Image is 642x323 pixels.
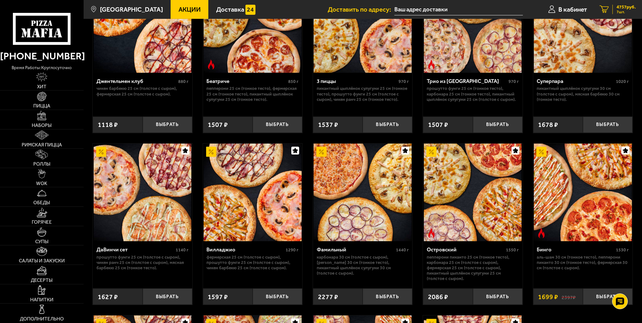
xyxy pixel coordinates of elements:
[100,6,163,13] span: [GEOGRAPHIC_DATA]
[394,4,523,15] span: Петергофское шоссе, 84к11, подъезд 4
[538,121,558,129] span: 1678 ₽
[427,246,504,253] div: Островский
[96,246,174,253] div: ДаВинчи сет
[98,293,118,301] span: 1627 ₽
[534,144,632,242] img: Бинго
[398,79,409,84] span: 970 г
[22,143,62,147] span: Римская пицца
[208,121,228,129] span: 1507 ₽
[317,86,409,102] p: Пикантный цыплёнок сулугуни 25 см (тонкое тесто), Прошутто Фунги 25 см (толстое с сыром), Чикен Р...
[314,144,412,242] img: Фамильный
[423,144,522,242] a: АкционныйОстрое блюдоОстровский
[33,200,50,205] span: Обеды
[203,144,302,242] a: АкционныйВилладжио
[143,117,192,133] button: Выбрать
[253,117,302,133] button: Выбрать
[318,121,338,129] span: 1537 ₽
[424,144,522,242] img: Островский
[94,144,192,242] img: ДаВинчи сет
[317,246,394,253] div: Фамильный
[537,255,629,271] p: Аль-Шам 30 см (тонкое тесто), Пепперони Пиканто 30 см (тонкое тесто), Фермерская 30 см (толстое с...
[428,293,448,301] span: 2086 ₽
[96,78,177,84] div: Джентельмен клуб
[537,86,629,102] p: Пикантный цыплёнок сулугуни 30 см (толстое с сыром), Мясная Барбекю 30 см (тонкое тесто).
[32,220,52,225] span: Горячее
[216,6,244,13] span: Доставка
[537,246,614,253] div: Бинго
[19,259,65,263] span: Салаты и закуски
[363,288,412,305] button: Выбрать
[428,121,448,129] span: 1507 ₽
[33,162,50,167] span: Роллы
[96,86,189,96] p: Чикен Барбекю 25 см (толстое с сыром), Фермерская 25 см (толстое с сыром).
[583,288,633,305] button: Выбрать
[286,247,299,253] span: 1290 г
[426,60,436,70] img: Острое блюдо
[317,255,409,276] p: Карбонара 30 см (толстое с сыром), [PERSON_NAME] 30 см (тонкое тесто), Пикантный цыплёнок сулугун...
[176,247,189,253] span: 1140 г
[317,78,397,84] div: 3 пиццы
[96,255,189,271] p: Прошутто Фунги 25 см (толстое с сыром), Чикен Ранч 25 см (толстое с сыром), Мясная Барбекю 25 см ...
[537,78,614,84] div: Суперпара
[98,121,118,129] span: 1118 ₽
[473,117,523,133] button: Выбрать
[427,255,519,281] p: Пепперони Пиканто 25 см (тонкое тесто), Карбонара 25 см (толстое с сыром), Фермерская 25 см (толс...
[206,78,287,84] div: Беатриче
[328,6,394,13] span: Доставить по адресу:
[178,79,189,84] span: 880 г
[206,255,299,271] p: Фермерская 25 см (толстое с сыром), Прошутто Фунги 25 см (толстое с сыром), Чикен Барбекю 25 см (...
[96,147,106,157] img: Акционный
[533,144,633,242] a: АкционныйОстрое блюдоБинго
[288,79,299,84] span: 850 г
[178,6,201,13] span: Акции
[20,317,64,321] span: Дополнительно
[506,247,519,253] span: 1550 г
[538,293,558,301] span: 1699 ₽
[206,246,284,253] div: Вилладжио
[30,298,53,302] span: Напитки
[426,228,436,238] img: Острое блюдо
[617,5,636,9] span: 4757 руб.
[32,123,52,128] span: Наборы
[36,181,47,186] span: WOK
[536,147,546,157] img: Акционный
[206,86,299,102] p: Пепперони 25 см (тонкое тесто), Фермерская 25 см (тонкое тесто), Пикантный цыплёнок сулугуни 25 с...
[316,147,326,157] img: Акционный
[206,147,216,157] img: Акционный
[617,10,636,14] span: 7 шт.
[508,79,519,84] span: 970 г
[253,288,302,305] button: Выбрать
[363,117,412,133] button: Выбрать
[245,5,255,15] img: 15daf4d41897b9f0e9f617042186c801.svg
[37,85,47,89] span: Хит
[318,293,338,301] span: 2277 ₽
[204,144,302,242] img: Вилладжио
[31,278,52,283] span: Десерты
[583,117,633,133] button: Выбрать
[396,247,409,253] span: 1440 г
[562,293,576,300] s: 2397 ₽
[313,144,412,242] a: АкционныйФамильный
[33,104,50,108] span: Пицца
[558,6,587,13] span: В кабинет
[206,60,216,70] img: Острое блюдо
[427,78,507,84] div: Трио из [GEOGRAPHIC_DATA]
[143,288,192,305] button: Выбрать
[35,239,48,244] span: Супы
[208,293,228,301] span: 1597 ₽
[93,144,192,242] a: АкционныйДаВинчи сет
[536,228,546,238] img: Острое блюдо
[473,288,523,305] button: Выбрать
[427,86,519,102] p: Прошутто Фунги 25 см (тонкое тесто), Карбонара 25 см (тонкое тесто), Пикантный цыплёнок сулугуни ...
[616,79,629,84] span: 1020 г
[394,4,523,15] input: Ваш адрес доставки
[616,247,629,253] span: 1530 г
[426,147,436,157] img: Акционный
